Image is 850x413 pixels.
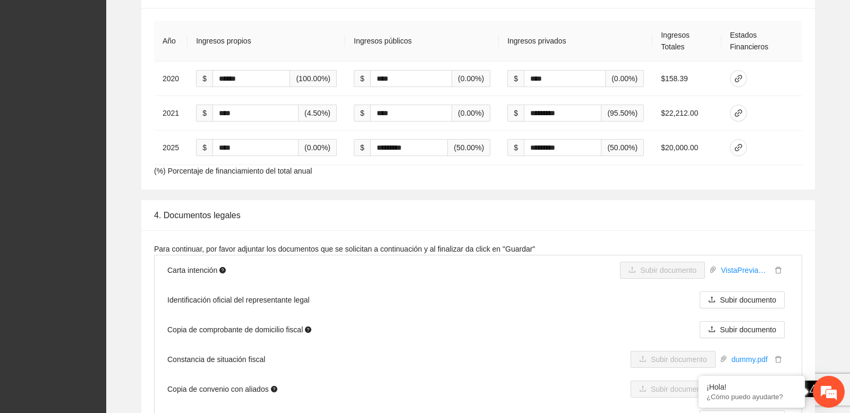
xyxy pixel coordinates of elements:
span: Copia de convenio con aliados [167,383,277,395]
span: $ [354,139,370,156]
button: uploadSubir documento [700,321,785,338]
span: $ [507,139,524,156]
span: Estamos en línea. [62,142,147,249]
span: Para continuar, por favor adjuntar los documentos que se solicitan a continuación y al finalizar ... [154,245,535,253]
p: ¿Cómo puedo ayudarte? [707,393,797,401]
button: link [730,70,747,87]
span: (0.00%) [452,105,490,122]
span: upload [708,325,716,334]
span: question-circle [271,386,277,392]
span: (50.00%) [601,139,644,156]
span: (50.00%) [448,139,490,156]
span: $ [354,105,370,122]
span: link [730,109,746,117]
div: Chatee con nosotros ahora [55,54,178,68]
td: 2020 [154,62,188,96]
span: (95.50%) [601,105,644,122]
span: uploadSubir documento [700,296,785,304]
li: Constancia de situación fiscal [155,345,802,374]
span: $ [196,70,212,87]
span: $ [196,139,212,156]
th: Ingresos Totales [652,21,721,62]
div: (%) Porcentaje de financiamiento del total anual [141,8,815,190]
div: ¡Hola! [707,383,797,391]
td: $22,212.00 [652,96,721,131]
span: (0.00%) [452,70,490,87]
span: uploadSubir documento [620,266,705,274]
span: (100.00%) [290,70,337,87]
th: Ingresos privados [499,21,652,62]
button: delete [772,264,785,276]
td: $20,000.00 [652,131,721,165]
span: Copia de comprobante de domicilio fiscal [167,324,311,335]
button: uploadSubir documento [631,381,716,398]
span: (0.00%) [299,139,337,156]
div: 4. Documentos legales [154,200,802,230]
a: VistaPrevia_5.pdf [717,264,772,276]
textarea: Escriba su mensaje y pulse “Intro” [5,290,202,327]
span: upload [708,296,716,304]
th: Ingresos públicos [345,21,499,62]
button: link [730,139,747,156]
button: uploadSubir documento [620,262,705,279]
span: $ [507,105,524,122]
td: 2025 [154,131,188,165]
td: $158.39 [652,62,721,96]
span: $ [354,70,370,87]
span: link [730,143,746,152]
span: uploadSubir documento [631,355,716,364]
span: delete [772,356,784,363]
span: $ [507,70,524,87]
span: delete [772,266,784,274]
span: (0.00%) [606,70,644,87]
button: uploadSubir documento [631,351,716,368]
th: Ingresos propios [188,21,345,62]
th: Año [154,21,188,62]
th: Estados Financieros [721,21,802,62]
span: $ [196,105,212,122]
button: delete [772,354,785,365]
span: paper-clip [709,266,717,273]
span: paper-clip [720,355,727,363]
a: dummy.pdf [727,354,772,365]
span: uploadSubir documento [700,325,785,334]
div: Minimizar ventana de chat en vivo [174,5,200,31]
span: link [730,74,746,83]
span: Subir documento [720,324,776,335]
span: question-circle [305,326,311,333]
td: 2021 [154,96,188,131]
span: Subir documento [720,294,776,306]
span: uploadSubir documento [631,385,716,393]
li: Identificación oficial del representante legal [155,285,802,315]
span: question-circle [219,267,226,273]
span: Carta intención [167,264,226,276]
button: uploadSubir documento [700,291,785,308]
span: (4.50%) [299,105,337,122]
button: link [730,105,747,122]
